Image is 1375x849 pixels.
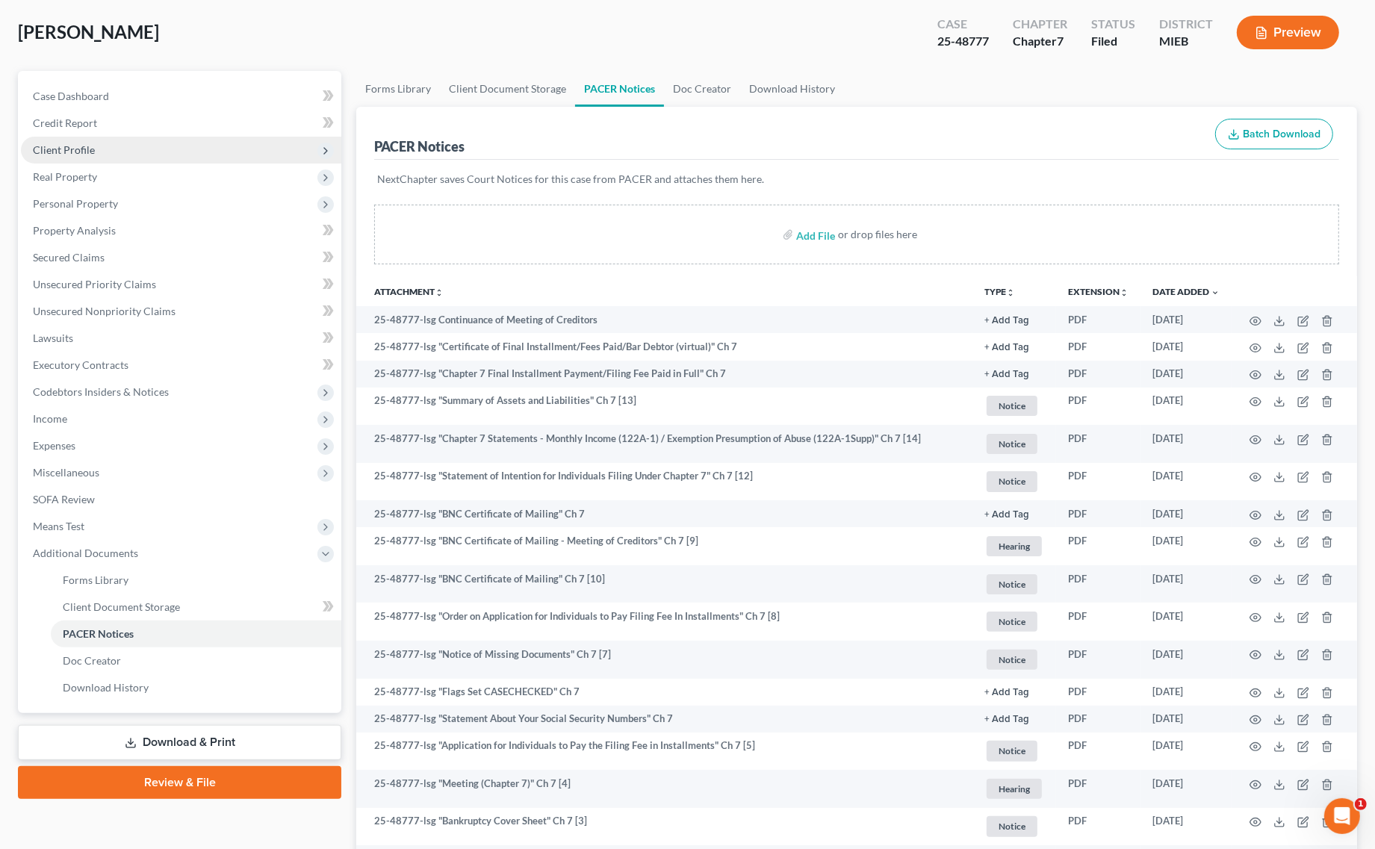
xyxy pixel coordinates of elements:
[1056,641,1140,679] td: PDF
[356,425,972,463] td: 25-48777-lsg "Chapter 7 Statements - Monthly Income (122A-1) / Exemption Presumption of Abuse (12...
[1140,565,1232,603] td: [DATE]
[33,251,105,264] span: Secured Claims
[984,367,1044,381] a: + Add Tag
[1056,565,1140,603] td: PDF
[63,573,128,586] span: Forms Library
[1140,808,1232,846] td: [DATE]
[1056,679,1140,706] td: PDF
[1140,679,1232,706] td: [DATE]
[984,287,1015,297] button: TYPEunfold_more
[33,278,156,290] span: Unsecured Priority Claims
[987,396,1037,416] span: Notice
[1013,16,1067,33] div: Chapter
[1091,16,1135,33] div: Status
[1152,286,1220,297] a: Date Added expand_more
[374,286,444,297] a: Attachmentunfold_more
[356,770,972,808] td: 25-48777-lsg "Meeting (Chapter 7)" Ch 7 [4]
[1056,425,1140,463] td: PDF
[51,674,341,701] a: Download History
[63,600,180,613] span: Client Document Storage
[984,394,1044,418] a: Notice
[984,316,1029,326] button: + Add Tag
[1140,333,1232,360] td: [DATE]
[1215,119,1333,150] button: Batch Download
[356,333,972,360] td: 25-48777-lsg "Certificate of Final Installment/Fees Paid/Bar Debtor (virtual)" Ch 7
[1140,770,1232,808] td: [DATE]
[33,466,99,479] span: Miscellaneous
[984,777,1044,801] a: Hearing
[987,471,1037,491] span: Notice
[51,647,341,674] a: Doc Creator
[356,641,972,679] td: 25-48777-lsg "Notice of Missing Documents" Ch 7 [7]
[18,725,341,760] a: Download & Print
[33,143,95,156] span: Client Profile
[1140,733,1232,771] td: [DATE]
[18,766,341,799] a: Review & File
[63,654,121,667] span: Doc Creator
[984,715,1029,724] button: + Add Tag
[21,110,341,137] a: Credit Report
[356,733,972,771] td: 25-48777-lsg "Application for Individuals to Pay the Filing Fee in Installments" Ch 7 [5]
[987,434,1037,454] span: Notice
[838,227,917,242] div: or drop files here
[33,493,95,506] span: SOFA Review
[1056,733,1140,771] td: PDF
[33,90,109,102] span: Case Dashboard
[1013,33,1067,50] div: Chapter
[937,16,989,33] div: Case
[1140,641,1232,679] td: [DATE]
[984,685,1044,699] a: + Add Tag
[987,536,1042,556] span: Hearing
[1056,463,1140,501] td: PDF
[575,71,664,107] a: PACER Notices
[21,244,341,271] a: Secured Claims
[1324,798,1360,834] iframe: Intercom live chat
[21,352,341,379] a: Executory Contracts
[51,594,341,621] a: Client Document Storage
[1068,286,1129,297] a: Extensionunfold_more
[356,527,972,565] td: 25-48777-lsg "BNC Certificate of Mailing - Meeting of Creditors" Ch 7 [9]
[33,305,176,317] span: Unsecured Nonpriority Claims
[33,116,97,129] span: Credit Report
[33,197,118,210] span: Personal Property
[984,738,1044,763] a: Notice
[1006,288,1015,297] i: unfold_more
[984,647,1044,672] a: Notice
[984,507,1044,521] a: + Add Tag
[356,565,972,603] td: 25-48777-lsg "BNC Certificate of Mailing" Ch 7 [10]
[664,71,740,107] a: Doc Creator
[356,361,972,388] td: 25-48777-lsg "Chapter 7 Final Installment Payment/Filing Fee Paid in Full" Ch 7
[984,688,1029,697] button: + Add Tag
[1140,361,1232,388] td: [DATE]
[1140,306,1232,333] td: [DATE]
[63,627,134,640] span: PACER Notices
[356,679,972,706] td: 25-48777-lsg "Flags Set CASECHECKED" Ch 7
[1056,706,1140,733] td: PDF
[356,388,972,426] td: 25-48777-lsg "Summary of Assets and Liabilities" Ch 7 [13]
[984,572,1044,597] a: Notice
[1243,128,1320,140] span: Batch Download
[356,706,972,733] td: 25-48777-lsg "Statement About Your Social Security Numbers" Ch 7
[984,432,1044,456] a: Notice
[18,21,159,43] span: [PERSON_NAME]
[984,343,1029,352] button: + Add Tag
[33,439,75,452] span: Expenses
[1056,808,1140,846] td: PDF
[33,520,84,532] span: Means Test
[1091,33,1135,50] div: Filed
[356,500,972,527] td: 25-48777-lsg "BNC Certificate of Mailing" Ch 7
[1237,16,1339,49] button: Preview
[984,469,1044,494] a: Notice
[1140,388,1232,426] td: [DATE]
[435,288,444,297] i: unfold_more
[1056,770,1140,808] td: PDF
[984,814,1044,839] a: Notice
[937,33,989,50] div: 25-48777
[1056,603,1140,641] td: PDF
[1159,33,1213,50] div: MIEB
[440,71,575,107] a: Client Document Storage
[377,172,1336,187] p: NextChapter saves Court Notices for this case from PACER and attaches them here.
[21,271,341,298] a: Unsecured Priority Claims
[987,574,1037,594] span: Notice
[1140,463,1232,501] td: [DATE]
